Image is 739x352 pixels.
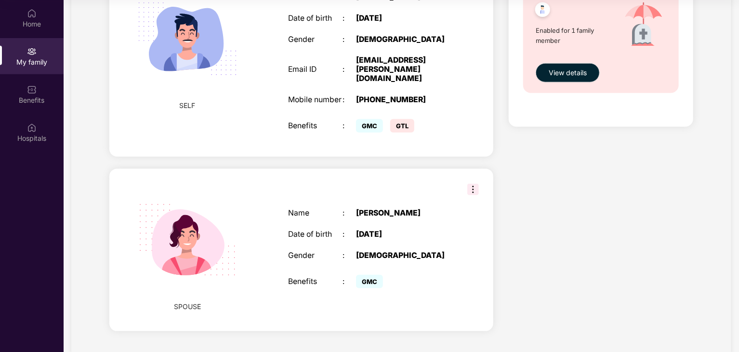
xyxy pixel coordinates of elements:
[356,95,451,105] div: [PHONE_NUMBER]
[343,209,356,218] div: :
[27,9,37,18] img: svg+xml;base64,PHN2ZyBpZD0iSG9tZSIgeG1sbnM9Imh0dHA6Ly93d3cudzMub3JnLzIwMDAvc3ZnIiB3aWR0aD0iMjAiIG...
[27,47,37,56] img: svg+xml;base64,PHN2ZyB3aWR0aD0iMjAiIGhlaWdodD0iMjAiIHZpZXdCb3g9IjAgMCAyMCAyMCIgZmlsbD0ibm9uZSIgeG...
[288,35,343,44] div: Gender
[126,178,249,301] img: svg+xml;base64,PHN2ZyB4bWxucz0iaHR0cDovL3d3dy53My5vcmcvMjAwMC9zdmciIHdpZHRoPSIyMjQiIGhlaWdodD0iMT...
[356,251,451,260] div: [DEMOGRAPHIC_DATA]
[288,230,343,239] div: Date of birth
[288,14,343,23] div: Date of birth
[356,209,451,218] div: [PERSON_NAME]
[536,26,613,45] span: Enabled for 1 family member
[180,100,196,111] span: SELF
[356,119,383,133] span: GMC
[288,251,343,260] div: Gender
[27,85,37,95] img: svg+xml;base64,PHN2ZyBpZD0iQmVuZWZpdHMiIHhtbG5zPSJodHRwOi8vd3d3LnczLm9yZy8yMDAwL3N2ZyIgd2lkdGg9Ij...
[343,14,356,23] div: :
[356,56,451,83] div: [EMAIL_ADDRESS][PERSON_NAME][DOMAIN_NAME]
[288,65,343,74] div: Email ID
[288,95,343,105] div: Mobile number
[288,209,343,218] div: Name
[343,65,356,74] div: :
[356,230,451,239] div: [DATE]
[174,301,201,312] span: SPOUSE
[356,35,451,44] div: [DEMOGRAPHIC_DATA]
[288,277,343,286] div: Benefits
[390,119,414,133] span: GTL
[343,251,356,260] div: :
[467,184,479,195] img: svg+xml;base64,PHN2ZyB3aWR0aD0iMzIiIGhlaWdodD0iMzIiIHZpZXdCb3g9IjAgMCAzMiAzMiIgZmlsbD0ibm9uZSIgeG...
[343,277,356,286] div: :
[343,95,356,105] div: :
[536,63,600,82] button: View details
[288,122,343,131] div: Benefits
[549,68,587,78] span: View details
[27,123,37,133] img: svg+xml;base64,PHN2ZyBpZD0iSG9zcGl0YWxzIiB4bWxucz0iaHR0cDovL3d3dy53My5vcmcvMjAwMC9zdmciIHdpZHRoPS...
[343,230,356,239] div: :
[356,14,451,23] div: [DATE]
[356,275,383,288] span: GMC
[343,35,356,44] div: :
[343,122,356,131] div: :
